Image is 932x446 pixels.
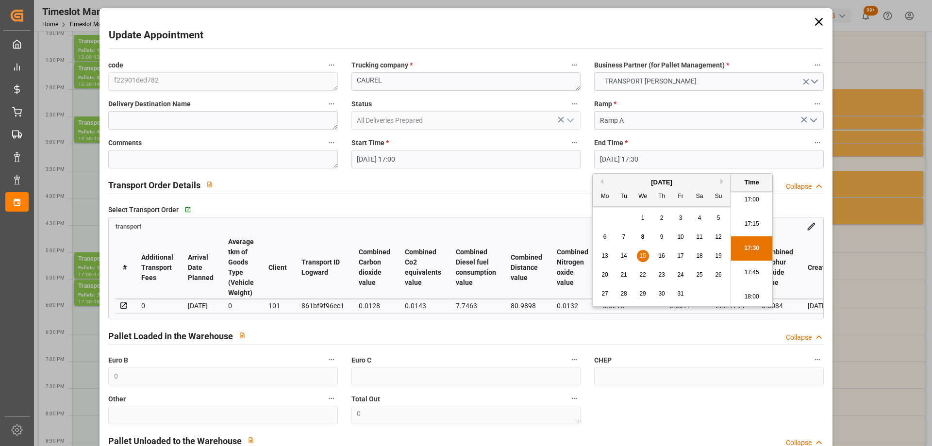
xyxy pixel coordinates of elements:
div: Choose Friday, October 31st, 2025 [675,288,687,300]
span: 6 [603,233,607,240]
span: 18 [696,252,702,259]
span: TRANSPORT [PERSON_NAME] [600,76,701,86]
input: Type to search/select [351,111,581,130]
div: Choose Saturday, October 25th, 2025 [694,269,706,281]
div: 861bf9f96ec1 [301,300,344,312]
div: 0.0143 [405,300,441,312]
div: Choose Thursday, October 2nd, 2025 [656,212,668,224]
span: code [108,60,123,70]
span: 21 [620,271,627,278]
th: # [116,236,134,299]
span: 25 [696,271,702,278]
button: open menu [805,113,820,128]
div: Choose Thursday, October 30th, 2025 [656,288,668,300]
button: Start Time * [568,136,581,149]
th: Combined Diesel fuel consumption value [449,236,503,299]
th: Combined Nitrogen oxide value [549,236,596,299]
th: Transport ID Logward [294,236,351,299]
span: 11 [696,233,702,240]
span: 8 [641,233,645,240]
div: Tu [618,191,630,203]
div: Choose Friday, October 17th, 2025 [675,250,687,262]
div: Choose Sunday, October 26th, 2025 [713,269,725,281]
button: Delivery Destination Name [325,98,338,110]
span: 24 [677,271,683,278]
li: 17:45 [731,261,772,285]
span: 30 [658,290,665,297]
button: Ramp * [811,98,824,110]
div: Choose Tuesday, October 28th, 2025 [618,288,630,300]
button: Trucking company * [568,59,581,71]
th: Created At [800,236,863,299]
div: Choose Friday, October 3rd, 2025 [675,212,687,224]
h2: Transport Order Details [108,179,200,192]
div: Th [656,191,668,203]
span: Comments [108,138,142,148]
button: open menu [594,72,823,91]
span: End Time [594,138,628,148]
div: Choose Wednesday, October 15th, 2025 [637,250,649,262]
span: 28 [620,290,627,297]
button: End Time * [811,136,824,149]
span: 22 [639,271,646,278]
span: 4 [698,215,701,221]
span: 26 [715,271,721,278]
div: 7.7463 [456,300,496,312]
span: Status [351,99,372,109]
span: Ramp [594,99,616,109]
span: 5 [717,215,720,221]
span: Start Time [351,138,389,148]
span: Business Partner (for Pallet Management) [594,60,729,70]
span: 20 [601,271,608,278]
button: View description [233,326,251,345]
div: Choose Monday, October 27th, 2025 [599,288,611,300]
div: Choose Thursday, October 9th, 2025 [656,231,668,243]
div: Choose Friday, October 24th, 2025 [675,269,687,281]
div: Su [713,191,725,203]
div: month 2025-10 [596,209,728,303]
input: DD-MM-YYYY HH:MM [594,150,823,168]
div: 0 [141,300,173,312]
span: 7 [622,233,626,240]
div: Choose Thursday, October 16th, 2025 [656,250,668,262]
span: 15 [639,252,646,259]
span: 19 [715,252,721,259]
div: Choose Monday, October 20th, 2025 [599,269,611,281]
div: [DATE] [188,300,214,312]
th: Client [261,236,294,299]
span: transport [116,223,141,230]
li: 18:00 [731,285,772,309]
div: Choose Sunday, October 5th, 2025 [713,212,725,224]
textarea: CAUREL [351,72,581,91]
textarea: 0 [351,406,581,424]
button: open menu [563,113,577,128]
div: Choose Friday, October 10th, 2025 [675,231,687,243]
li: 17:15 [731,212,772,236]
button: Next Month [720,179,726,184]
th: Average tkm of Goods Type (Vehicle Weight) [221,236,261,299]
li: 17:30 [731,236,772,261]
div: 0.0128 [359,300,390,312]
span: Trucking company [351,60,413,70]
button: Business Partner (for Pallet Management) * [811,59,824,71]
span: 2 [660,215,664,221]
div: [DATE] 11:17:23 [808,300,855,312]
div: 0.0132 [557,300,588,312]
th: Combined Co2 equivalents value [398,236,449,299]
div: Choose Saturday, October 18th, 2025 [694,250,706,262]
li: 17:00 [731,188,772,212]
input: Type to search/select [594,111,823,130]
span: Other [108,394,126,404]
th: Arrival Date Planned [181,236,221,299]
th: Combined Carbon dioxide value [351,236,398,299]
span: 13 [601,252,608,259]
div: Collapse [786,332,812,343]
div: Choose Tuesday, October 21st, 2025 [618,269,630,281]
span: CHEP [594,355,612,365]
button: Euro C [568,353,581,366]
th: Combined Sulphur dioxide value [754,236,800,299]
div: [DATE] [593,178,731,187]
div: We [637,191,649,203]
div: 0 [228,300,254,312]
span: Delivery Destination Name [108,99,191,109]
